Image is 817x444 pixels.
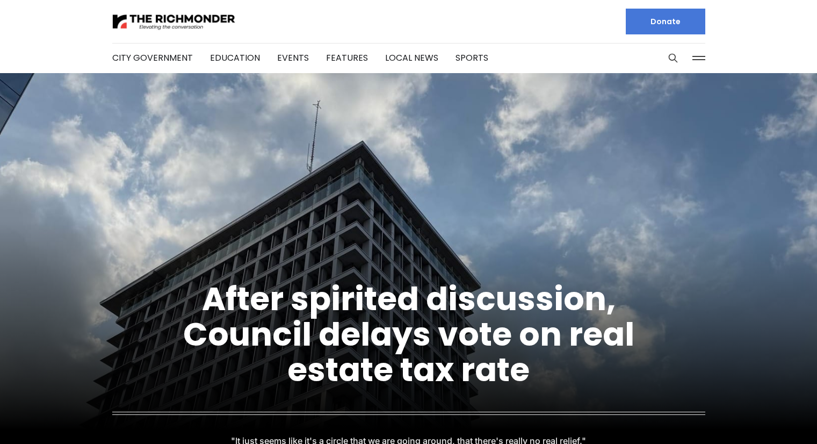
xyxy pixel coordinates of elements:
a: Events [277,52,309,64]
button: Search this site [665,50,681,66]
a: Features [326,52,368,64]
a: Sports [456,52,488,64]
img: The Richmonder [112,12,236,31]
a: Education [210,52,260,64]
a: Donate [626,9,705,34]
a: City Government [112,52,193,64]
a: After spirited discussion, Council delays vote on real estate tax rate [183,276,634,392]
iframe: portal-trigger [726,391,817,444]
a: Local News [385,52,438,64]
